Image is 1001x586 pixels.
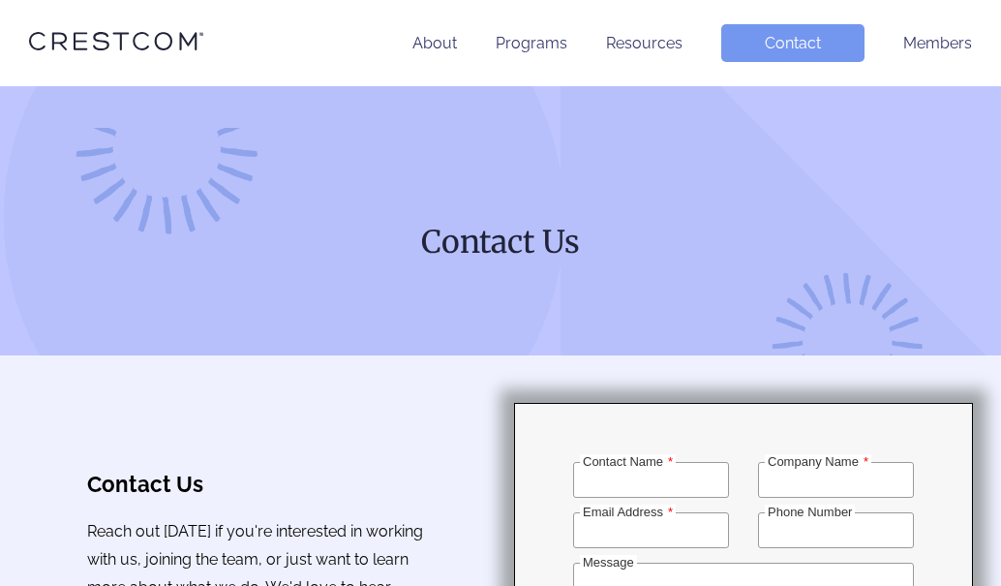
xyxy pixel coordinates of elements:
a: Members [903,34,972,52]
h3: Contact Us [87,472,428,497]
a: About [412,34,457,52]
label: Email Address [580,505,676,519]
h1: Contact Us [131,222,871,262]
label: Message [580,555,637,570]
label: Contact Name [580,454,676,469]
a: Contact [721,24,864,62]
label: Company Name [765,454,871,469]
label: Phone Number [765,505,855,519]
a: Resources [606,34,682,52]
a: Programs [496,34,567,52]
